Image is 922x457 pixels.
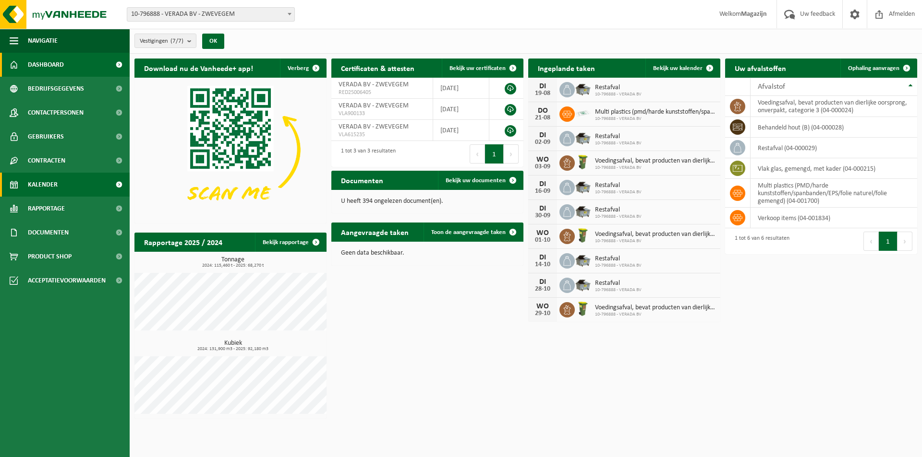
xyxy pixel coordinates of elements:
[449,65,506,71] span: Bekijk uw certificaten
[533,131,552,139] div: DI
[533,205,552,212] div: DI
[533,107,552,115] div: DO
[28,53,64,77] span: Dashboard
[339,123,409,130] span: VERADA BV - ZWEVEGEM
[575,81,591,97] img: WB-5000-GAL-GY-01
[533,310,552,317] div: 29-10
[751,179,917,208] td: multi plastics (PMD/harde kunststoffen/spanbanden/EPS/folie naturel/folie gemengd) (04-001700)
[595,304,716,312] span: Voedingsafval, bevat producten van dierlijke oorsprong, onverpakt, categorie 3
[595,206,642,214] span: Restafval
[595,214,642,220] span: 10-796888 - VERADA BV
[533,188,552,195] div: 16-09
[280,59,326,78] button: Verberg
[140,34,183,48] span: Vestigingen
[331,59,424,77] h2: Certificaten & attesten
[575,227,591,244] img: WB-0060-HPE-GN-50
[442,59,522,78] a: Bekijk uw certificaten
[595,141,642,146] span: 10-796888 - VERADA BV
[28,197,65,221] span: Rapportage
[595,263,642,269] span: 10-796888 - VERADA BV
[533,115,552,121] div: 21-08
[528,59,605,77] h2: Ingeplande taken
[595,157,716,165] span: Voedingsafval, bevat producten van dierlijke oorsprong, onverpakt, categorie 3
[533,237,552,244] div: 01-10
[730,231,789,252] div: 1 tot 6 van 6 resultaten
[339,131,425,139] span: VLA615235
[840,59,916,78] a: Ophaling aanvragen
[28,173,58,197] span: Kalender
[595,165,716,171] span: 10-796888 - VERADA BV
[139,263,327,268] span: 2024: 115,460 t - 2025: 68,270 t
[653,65,703,71] span: Bekijk uw kalender
[751,117,917,138] td: behandeld hout (B) (04-000028)
[575,301,591,317] img: WB-0060-HPE-GN-50
[533,164,552,170] div: 03-09
[139,340,327,352] h3: Kubiek
[28,101,84,125] span: Contactpersonen
[202,34,224,49] button: OK
[134,34,196,48] button: Vestigingen(7/7)
[533,180,552,188] div: DI
[431,229,506,235] span: Toon de aangevraagde taken
[533,286,552,293] div: 28-10
[331,171,393,189] h2: Documenten
[533,254,552,261] div: DI
[485,144,504,164] button: 1
[751,208,917,228] td: verkoop items (04-001834)
[28,149,65,173] span: Contracten
[595,92,642,97] span: 10-796888 - VERADA BV
[339,110,425,117] span: VLA900133
[127,7,295,22] span: 10-796888 - VERADA BV - ZWEVEGEM
[533,261,552,268] div: 14-10
[533,156,552,164] div: WO
[339,102,409,109] span: VERADA BV - ZWEVEGEM
[595,133,642,141] span: Restafval
[595,238,716,244] span: 10-796888 - VERADA BV
[879,232,898,251] button: 1
[741,11,767,18] strong: Magazijn
[533,212,552,219] div: 30-09
[595,189,642,195] span: 10-796888 - VERADA BV
[575,252,591,268] img: WB-5000-GAL-GY-01
[134,233,232,251] h2: Rapportage 2025 / 2024
[595,255,642,263] span: Restafval
[575,105,591,121] img: LP-SK-00500-LPE-16
[595,280,642,287] span: Restafval
[341,198,514,205] p: U heeft 394 ongelezen document(en).
[758,83,785,91] span: Afvalstof
[595,287,642,293] span: 10-796888 - VERADA BV
[139,347,327,352] span: 2024: 131,900 m3 - 2025: 92,180 m3
[533,82,552,90] div: DI
[424,223,522,242] a: Toon de aangevraagde taken
[863,232,879,251] button: Previous
[595,108,716,116] span: Multi plastics (pmd/harde kunststoffen/spanbanden/eps/folie naturel/folie gemeng...
[341,250,514,257] p: Geen data beschikbaar.
[28,269,106,293] span: Acceptatievoorwaarden
[28,221,69,245] span: Documenten
[446,177,506,184] span: Bekijk uw documenten
[438,171,522,190] a: Bekijk uw documenten
[533,303,552,310] div: WO
[575,154,591,170] img: WB-0060-HPE-GN-50
[575,129,591,146] img: WB-5000-GAL-GY-01
[751,138,917,158] td: restafval (04-000029)
[533,139,552,146] div: 02-09
[433,78,489,99] td: [DATE]
[134,59,263,77] h2: Download nu de Vanheede+ app!
[28,245,72,269] span: Product Shop
[255,233,326,252] a: Bekijk rapportage
[595,182,642,189] span: Restafval
[595,84,642,92] span: Restafval
[848,65,899,71] span: Ophaling aanvragen
[898,232,912,251] button: Next
[336,143,396,164] div: 1 tot 3 van 3 resultaten
[339,89,425,96] span: RED25006405
[645,59,719,78] a: Bekijk uw kalender
[127,8,294,21] span: 10-796888 - VERADA BV - ZWEVEGEM
[331,223,418,241] h2: Aangevraagde taken
[288,65,309,71] span: Verberg
[28,125,64,149] span: Gebruikers
[28,77,84,101] span: Bedrijfsgegevens
[575,178,591,195] img: WB-5000-GAL-GY-01
[533,278,552,286] div: DI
